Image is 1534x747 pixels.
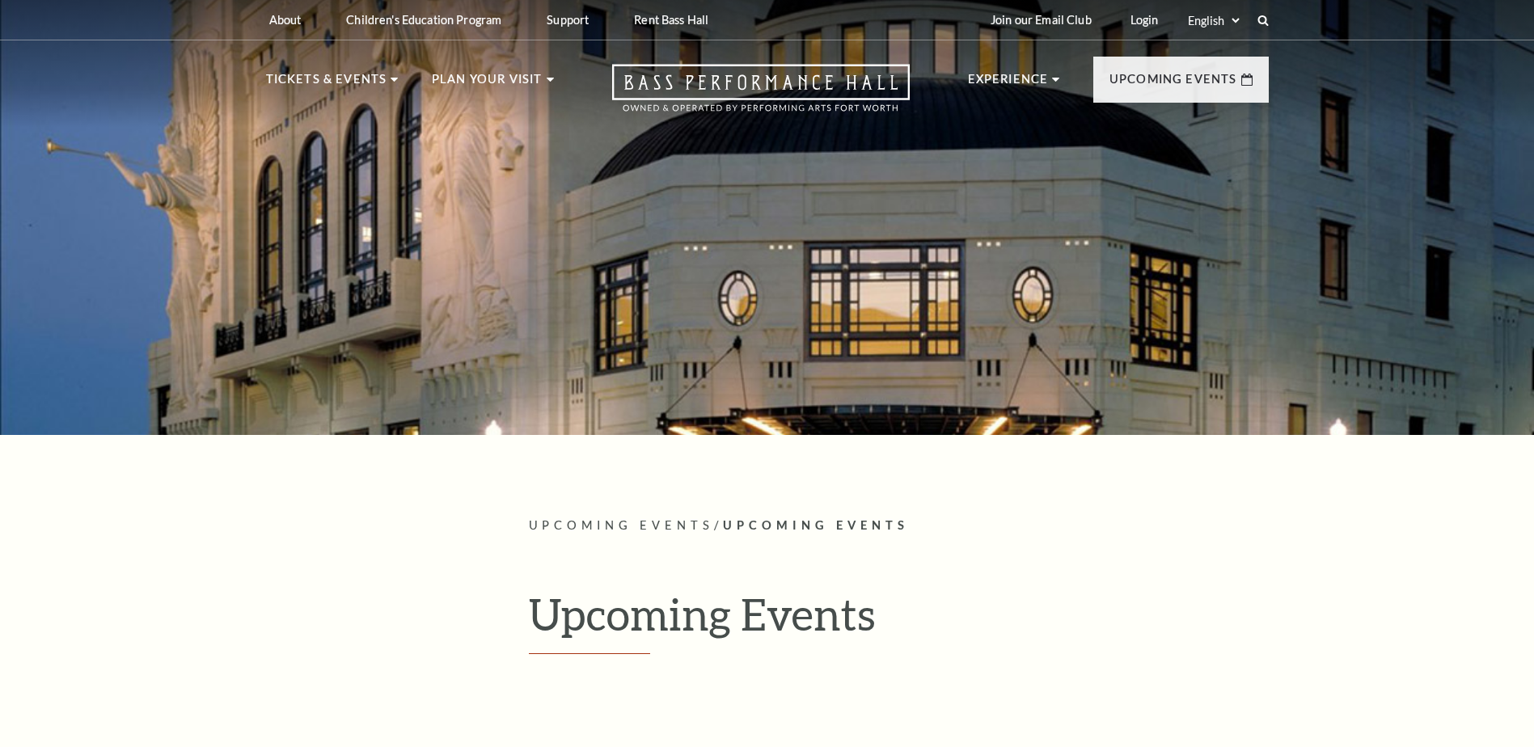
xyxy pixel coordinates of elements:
p: Tickets & Events [266,70,387,99]
p: / [529,516,1269,536]
span: Upcoming Events [529,518,715,532]
p: Plan Your Visit [432,70,543,99]
p: Experience [968,70,1049,99]
h1: Upcoming Events [529,588,1269,654]
p: Upcoming Events [1109,70,1237,99]
p: About [269,13,302,27]
p: Support [547,13,589,27]
span: Upcoming Events [723,518,909,532]
p: Rent Bass Hall [634,13,708,27]
select: Select: [1185,13,1242,28]
p: Children's Education Program [346,13,501,27]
